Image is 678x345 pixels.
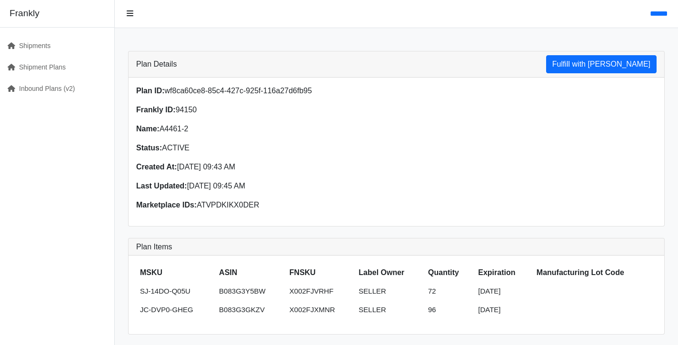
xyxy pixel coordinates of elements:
td: 96 [424,301,474,319]
p: ATVPDKIKX0DER [136,199,391,211]
p: [DATE] 09:45 AM [136,180,391,192]
th: Expiration [474,263,533,282]
td: SELLER [355,282,424,301]
td: 72 [424,282,474,301]
th: FNSKU [286,263,355,282]
h3: Plan Items [136,242,657,251]
button: Fulfill with [PERSON_NAME] [546,55,657,73]
td: [DATE] [474,282,533,301]
strong: Last Updated: [136,182,187,190]
strong: Frankly ID: [136,106,176,114]
strong: Marketplace IDs: [136,201,197,209]
p: ACTIVE [136,142,391,154]
p: [DATE] 09:43 AM [136,161,391,173]
td: [DATE] [474,301,533,319]
p: A4461-2 [136,123,391,135]
td: B083G3Y5BW [215,282,286,301]
strong: Created At: [136,163,177,171]
th: ASIN [215,263,286,282]
strong: Plan ID: [136,87,165,95]
p: wf8ca60ce8-85c4-427c-925f-116a27d6fb95 [136,85,391,97]
td: JC-DVP0-GHEG [136,301,215,319]
td: SELLER [355,301,424,319]
th: Manufacturing Lot Code [533,263,657,282]
p: 94150 [136,104,391,116]
h3: Plan Details [136,59,177,69]
td: X002FJVRHF [286,282,355,301]
th: Label Owner [355,263,424,282]
strong: Name: [136,125,160,133]
td: X002FJXMNR [286,301,355,319]
th: Quantity [424,263,474,282]
strong: Status: [136,144,162,152]
th: MSKU [136,263,215,282]
td: B083G3GKZV [215,301,286,319]
td: SJ-14DO-Q05U [136,282,215,301]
